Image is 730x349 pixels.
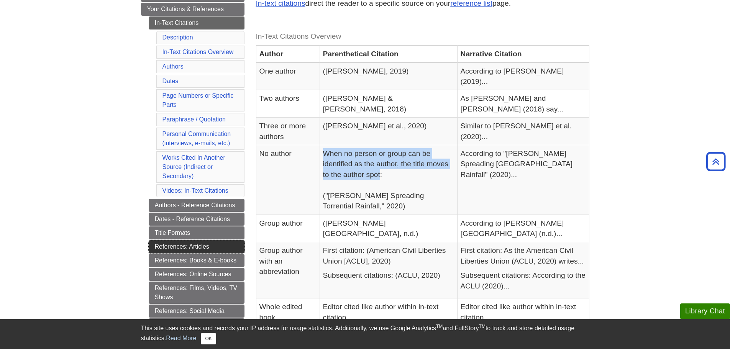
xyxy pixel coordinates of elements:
[461,301,586,333] p: Editor cited like author within in-text citation. If S.T. [PERSON_NAME] is editor:
[256,242,320,298] td: Group author with an abbreviation
[323,301,454,333] p: Editor cited like author within in-text citation. If S.T. [PERSON_NAME] is editor:
[149,305,244,318] a: References: Social Media
[479,324,486,329] sup: TM
[166,335,196,341] a: Read More
[149,16,244,29] a: In-Text Citations
[680,303,730,319] button: Library Chat
[162,78,179,84] a: Dates
[201,333,216,344] button: Close
[149,226,244,239] a: Title Formats
[320,46,457,62] th: Parenthetical Citation
[147,6,224,12] span: Your Citations & References
[320,62,457,90] td: ([PERSON_NAME], 2019)
[141,3,244,16] a: Your Citations & References
[457,215,589,242] td: According to [PERSON_NAME][GEOGRAPHIC_DATA] (n.d.)...
[461,270,586,291] p: Subsequent citations: According to the ACLU (2020)...
[149,282,244,304] a: References: Films, Videos, TV Shows
[704,156,728,167] a: Back to Top
[320,215,457,242] td: ([PERSON_NAME][GEOGRAPHIC_DATA], n.d.)
[320,145,457,215] td: When no person or group can be identified as the author, the title moves to the author spot: ("[P...
[457,62,589,90] td: According to [PERSON_NAME] (2019)...
[162,131,231,146] a: Personal Communication(interviews, e-mails, etc.)
[162,92,234,108] a: Page Numbers or Specific Parts
[457,90,589,118] td: As [PERSON_NAME] and [PERSON_NAME] (2018) say...
[323,270,454,280] p: Subsequent citations: (ACLU, 2020)
[162,116,226,123] a: Paraphrase / Quotation
[149,268,244,281] a: References: Online Sources
[457,46,589,62] th: Narrative Citation
[461,245,586,266] p: First citation: As the American Civil Liberties Union (ACLU, 2020) writes...
[149,240,244,253] a: References: Articles
[149,318,244,331] a: References: Other Sources
[256,215,320,242] td: Group author
[162,63,184,70] a: Authors
[256,62,320,90] td: One author
[149,199,244,212] a: Authors - Reference Citations
[320,90,457,118] td: ([PERSON_NAME] & [PERSON_NAME], 2018)
[256,90,320,118] td: Two authors
[457,145,589,215] td: According to "[PERSON_NAME] Spreading [GEOGRAPHIC_DATA] Rainfall" (2020)...
[149,254,244,267] a: References: Books & E-books
[256,118,320,145] td: Three or more authors
[162,154,225,179] a: Works Cited In Another Source (Indirect or Secondary)
[149,213,244,226] a: Dates - Reference Citations
[162,187,228,194] a: Videos: In-Text Citations
[256,28,589,45] caption: In-Text Citations Overview
[436,324,443,329] sup: TM
[457,118,589,145] td: Similar to [PERSON_NAME] et al. (2020)...
[323,245,454,266] p: First citation: (American Civil Liberties Union [ACLU], 2020)
[320,118,457,145] td: ([PERSON_NAME] et al., 2020)
[256,46,320,62] th: Author
[256,145,320,215] td: No author
[162,34,193,41] a: Description
[162,49,234,55] a: In-Text Citations Overview
[141,324,589,344] div: This site uses cookies and records your IP address for usage statistics. Additionally, we use Goo...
